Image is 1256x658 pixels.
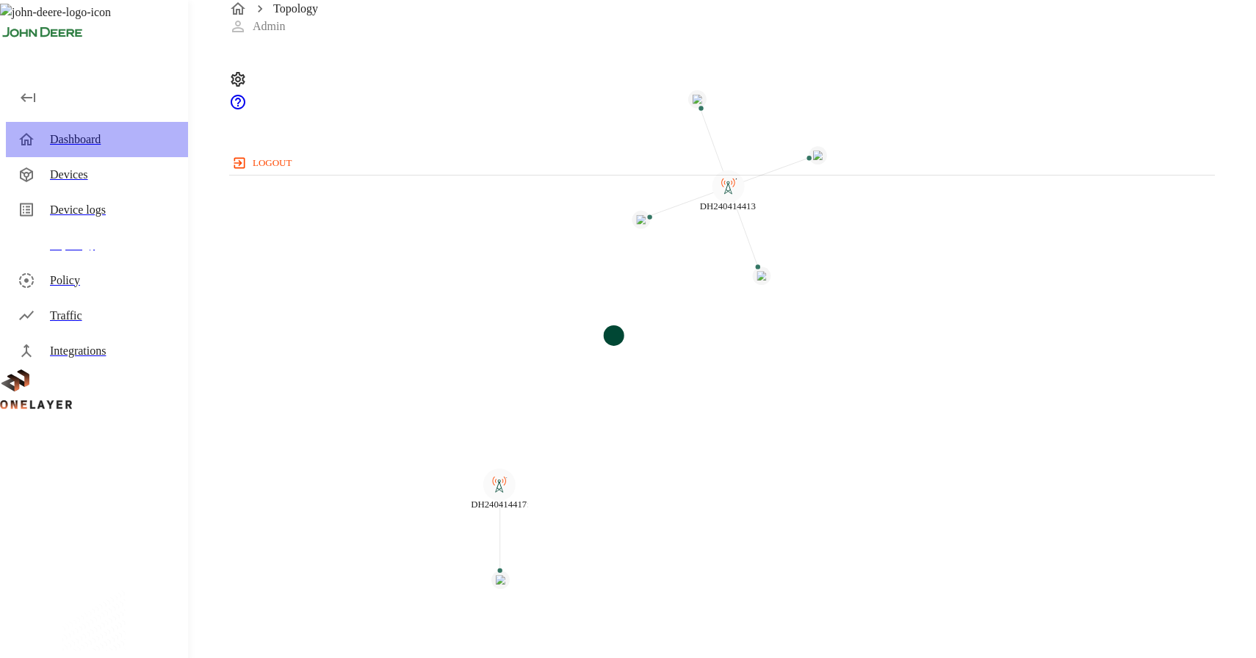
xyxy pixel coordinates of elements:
p: Admin [253,18,285,35]
span: Support Portal [229,101,247,113]
a: onelayer-support [229,101,247,113]
button: logout [229,151,297,175]
div: DH240414417::NOKIA::ASIB [471,498,527,512]
a: logout [229,151,1215,175]
p: 1 [504,473,529,487]
div: DH240414413::NOKIA::ASIB [700,199,757,213]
